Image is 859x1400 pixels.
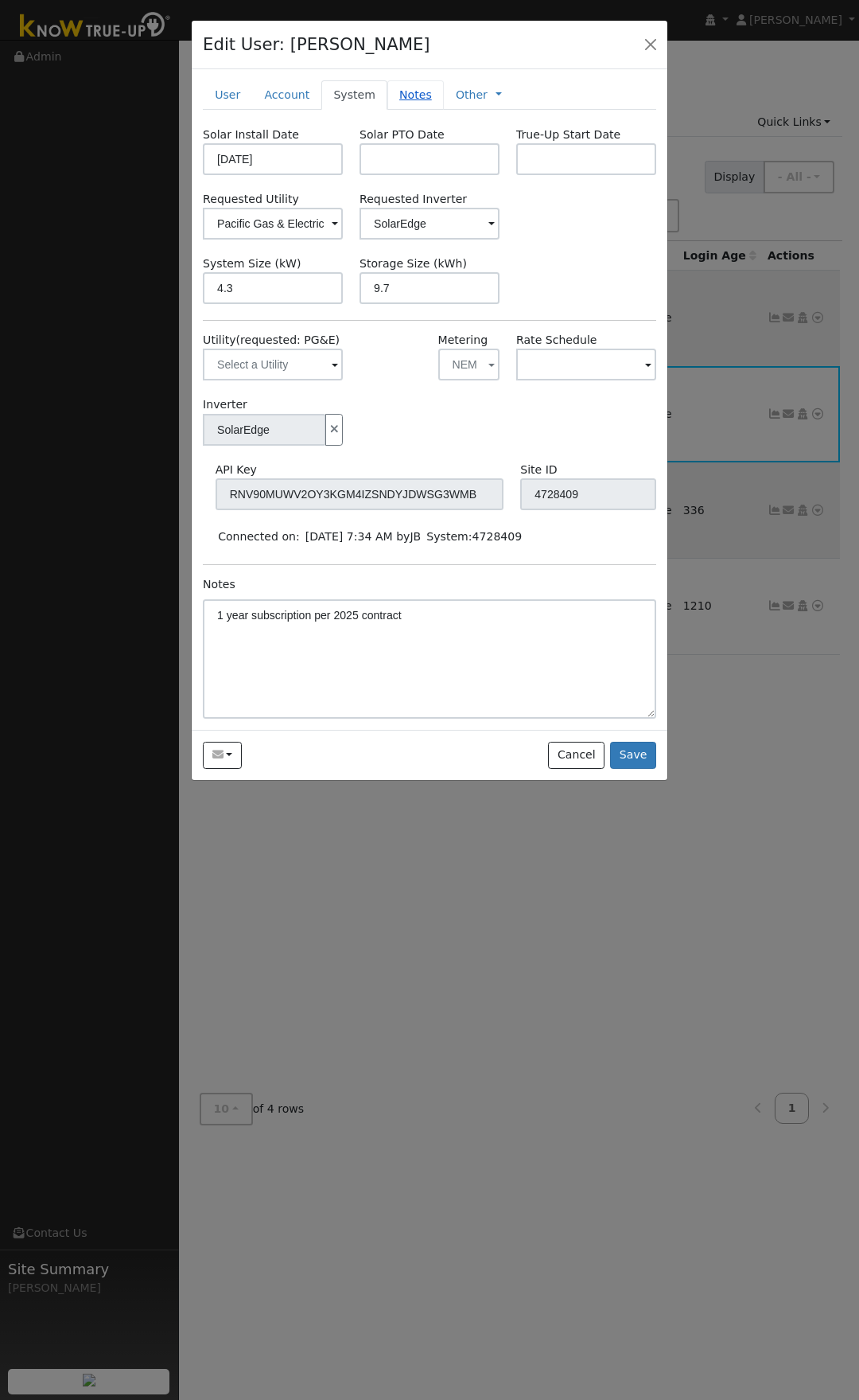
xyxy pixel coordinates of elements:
label: Requested Utility [203,191,343,208]
label: System Size (kW) [203,255,301,272]
label: Rate Schedule [516,332,597,349]
input: Select an Inverter [360,208,499,240]
td: System: [424,526,525,548]
input: Select an Inverter [203,414,326,446]
a: User [203,80,252,110]
input: Select a Utility [203,349,343,380]
label: Site ID [520,462,558,478]
button: Save [610,742,656,769]
button: Cancel [548,742,604,769]
button: NEM [438,349,499,380]
button: danielhoward531@gmail.com [203,742,242,769]
label: Solar Install Date [203,127,299,143]
label: Notes [203,576,235,593]
a: Other [456,87,488,103]
label: Inverter [203,396,247,413]
a: Account [252,80,321,110]
button: Disconnect Solar [325,414,343,446]
span: 4728409 [472,530,523,543]
a: System [321,80,387,110]
a: Notes [387,80,444,110]
span: Josh Bolt [410,530,421,543]
label: Solar PTO Date [360,127,445,143]
td: Connected on: [216,526,303,548]
span: (requested: PG&E) [236,333,340,346]
label: Metering [438,332,488,349]
label: True-Up Start Date [516,127,620,143]
label: API Key [216,462,257,478]
input: Select a Utility [203,208,343,240]
label: Utility [203,332,340,349]
h4: Edit User: [PERSON_NAME] [203,32,430,57]
td: [DATE] 7:34 AM by [302,526,424,548]
label: Requested Inverter [360,191,499,208]
label: Storage Size (kWh) [360,255,467,272]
